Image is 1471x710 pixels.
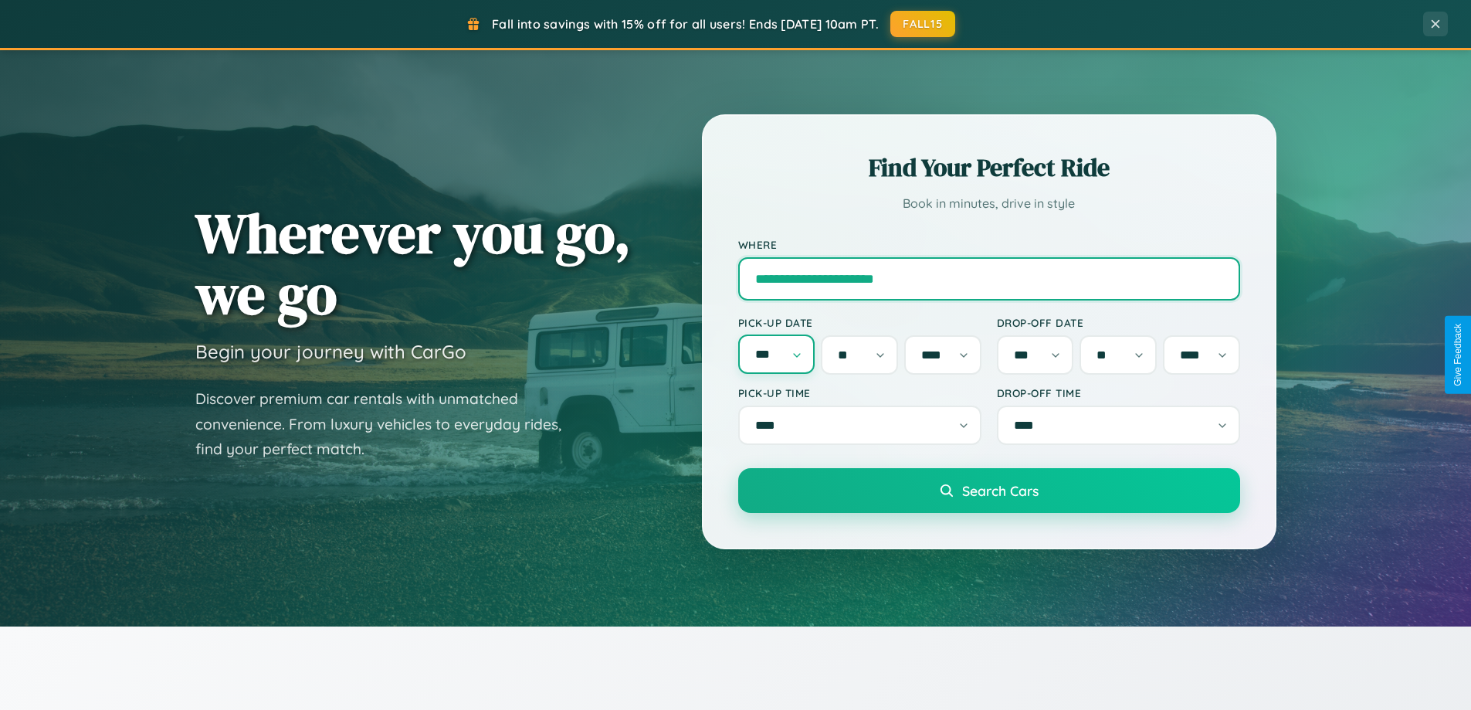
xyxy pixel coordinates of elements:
[738,468,1240,513] button: Search Cars
[1452,324,1463,386] div: Give Feedback
[738,151,1240,185] h2: Find Your Perfect Ride
[997,386,1240,399] label: Drop-off Time
[195,340,466,363] h3: Begin your journey with CarGo
[738,192,1240,215] p: Book in minutes, drive in style
[738,238,1240,251] label: Where
[738,316,981,329] label: Pick-up Date
[492,16,879,32] span: Fall into savings with 15% off for all users! Ends [DATE] 10am PT.
[738,386,981,399] label: Pick-up Time
[962,482,1039,499] span: Search Cars
[195,202,631,324] h1: Wherever you go, we go
[195,386,581,462] p: Discover premium car rentals with unmatched convenience. From luxury vehicles to everyday rides, ...
[890,11,955,37] button: FALL15
[997,316,1240,329] label: Drop-off Date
